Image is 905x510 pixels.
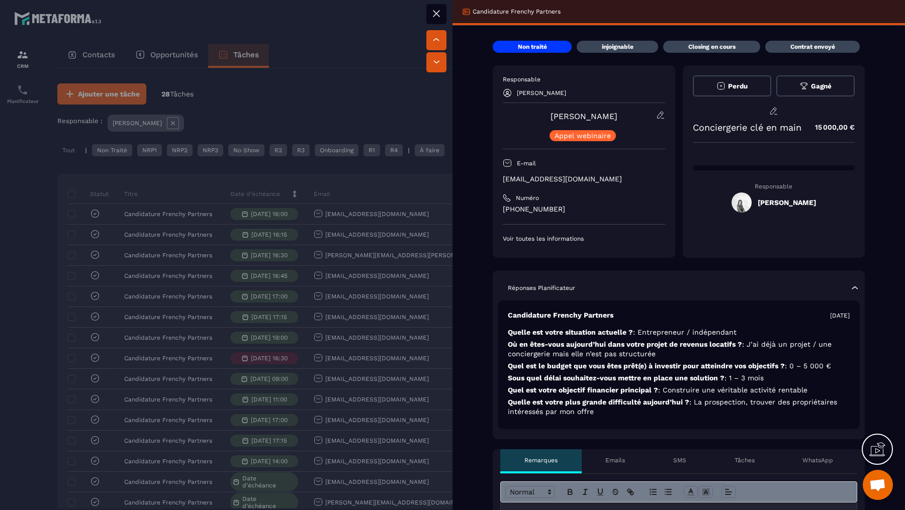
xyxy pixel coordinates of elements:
[805,118,855,137] p: 15 000,00 €
[633,328,737,336] span: : Entrepreneur / indépendant
[508,397,850,417] p: Quelle est votre plus grande difficulté aujourd’hui ?
[508,373,850,383] p: Sous quel délai souhaitez-vous mettre en place une solution ?
[776,75,855,96] button: Gagné
[802,456,833,464] p: WhatsApp
[517,159,536,167] p: E-mail
[863,470,893,500] div: Ouvrir le chat
[508,361,850,371] p: Quel est le budget que vous êtes prêt(e) à investir pour atteindre vos objectifs ?
[758,198,816,207] h5: [PERSON_NAME]
[503,75,665,83] p: Responsable
[508,328,850,337] p: Quelle est votre situation actuelle ?
[503,174,665,184] p: [EMAIL_ADDRESS][DOMAIN_NAME]
[658,386,807,394] span: : Construire une véritable activité rentable
[725,374,764,382] span: : 1 – 3 mois
[503,235,665,243] p: Voir toutes les informations
[728,82,748,90] span: Perdu
[673,456,686,464] p: SMS
[555,132,611,139] p: Appel webinaire
[551,112,617,121] a: [PERSON_NAME]
[508,311,613,320] p: Candidature Frenchy Partners
[693,122,801,133] p: Conciergerie clé en main
[508,284,575,292] p: Réponses Planificateur
[830,312,850,320] p: [DATE]
[693,75,771,96] button: Perdu
[602,43,633,51] p: injoignable
[473,8,561,16] p: Candidature Frenchy Partners
[524,456,558,464] p: Remarques
[605,456,625,464] p: Emails
[811,82,832,90] span: Gagné
[735,456,755,464] p: Tâches
[518,43,547,51] p: Non traité
[688,43,736,51] p: Closing en cours
[693,183,855,190] p: Responsable
[517,89,566,96] p: [PERSON_NAME]
[508,385,850,395] p: Quel est votre objectif financier principal ?
[785,362,831,370] span: : 0 – 5 000 €
[790,43,835,51] p: Contrat envoyé
[516,194,539,202] p: Numéro
[503,205,665,214] p: [PHONE_NUMBER]
[508,340,850,359] p: Où en êtes-vous aujourd’hui dans votre projet de revenus locatifs ?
